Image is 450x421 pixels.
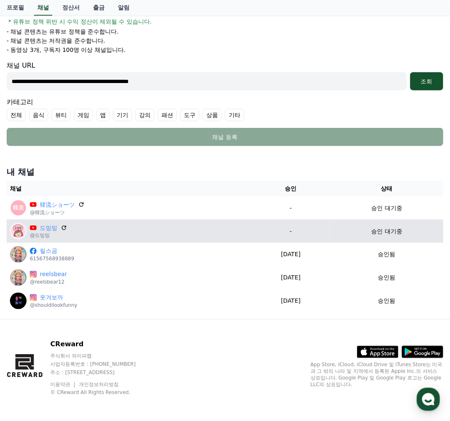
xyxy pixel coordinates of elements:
label: 패션 [158,109,177,121]
button: 조회 [410,72,443,91]
th: 채널 [7,181,251,196]
span: 운영시간 보기 [62,108,96,115]
img: 韓流ショーツ [10,200,27,216]
label: 도구 [180,109,199,121]
p: - 동영상 3개, 구독자 100명 이상 채널입니다. [7,46,125,54]
div: [DATE] 오전 8:30부터 운영해요 [45,14,118,20]
div: 채널 URL [7,61,443,91]
div: CReward에 문의하기 [44,94,121,104]
p: 승인됨 [378,250,396,259]
img: 릴스곰 [10,246,27,263]
p: - [254,204,327,213]
span: * 유튜브 정책 위반 시 수익 정산이 제외될 수 있습니다. [8,17,152,26]
a: 릴스곰 [40,247,74,256]
label: 상품 [203,109,222,121]
label: 기기 [113,109,132,121]
p: 주소 : [STREET_ADDRESS] [50,370,152,376]
div: 문의사항을 남겨주세요 :) [24,149,102,158]
button: 운영시간 보기 [59,106,105,116]
p: 사업자등록번호 : [PHONE_NUMBER] [50,361,152,368]
p: @드밍밍 [30,233,67,239]
div: 카테고리 [7,97,443,121]
p: 승인됨 [378,274,396,282]
div: CReward [45,5,78,14]
p: 승인됨 [378,297,396,306]
p: 승인 대기중 [372,204,402,213]
p: 주식회사 와이피랩 [50,353,152,360]
p: - 채널 콘텐츠는 저작권을 준수합니다. [7,37,105,45]
img: 드밍밍 [10,223,27,240]
p: - [254,227,327,236]
label: 강의 [135,109,154,121]
a: 개인정보처리방침 [79,382,119,388]
p: @韓流ショーツ [30,209,85,216]
th: 승인 [251,181,330,196]
h4: 내 채널 [7,166,443,178]
div: 안녕하세요 크리워드입니다. [24,141,102,149]
a: 드밍밍 [40,224,57,233]
a: 웃겨보까 [40,294,77,302]
div: 채널 등록 [23,133,427,141]
label: 전체 [7,109,26,121]
button: 채널 등록 [7,128,443,146]
p: [DATE] [254,250,327,259]
p: 승인 대기중 [372,227,402,236]
p: - 채널 콘텐츠는 유튜브 정책을 준수합니다. [7,27,119,36]
p: CReward [50,340,152,350]
a: reelsbear [40,270,67,279]
p: 61567568938889 [30,256,74,262]
p: App Store, iCloud, iCloud Drive 및 iTunes Store는 미국과 그 밖의 나라 및 지역에서 등록된 Apple Inc.의 서비스 상표입니다. Goo... [311,362,443,388]
label: 음식 [29,109,48,121]
label: 기타 [225,109,244,121]
p: © CReward All Rights Reserved. [50,389,152,396]
p: @reelsbear12 [30,279,67,286]
th: 상태 [330,181,443,196]
img: 웃겨보까 [10,293,27,309]
label: 게임 [74,109,93,121]
label: 뷰티 [51,109,71,121]
a: 이용약관 [50,382,76,388]
img: reelsbear [10,269,27,286]
p: 크리에이터를 위한 플랫폼, 크리워드 입니다. [22,32,153,40]
p: @shouldilookfunny [30,302,77,309]
a: 韓流ショーツ [40,201,75,209]
div: 조회 [413,77,440,86]
label: 앱 [96,109,110,121]
p: [DATE] [254,297,327,306]
p: [DATE] [254,274,327,282]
